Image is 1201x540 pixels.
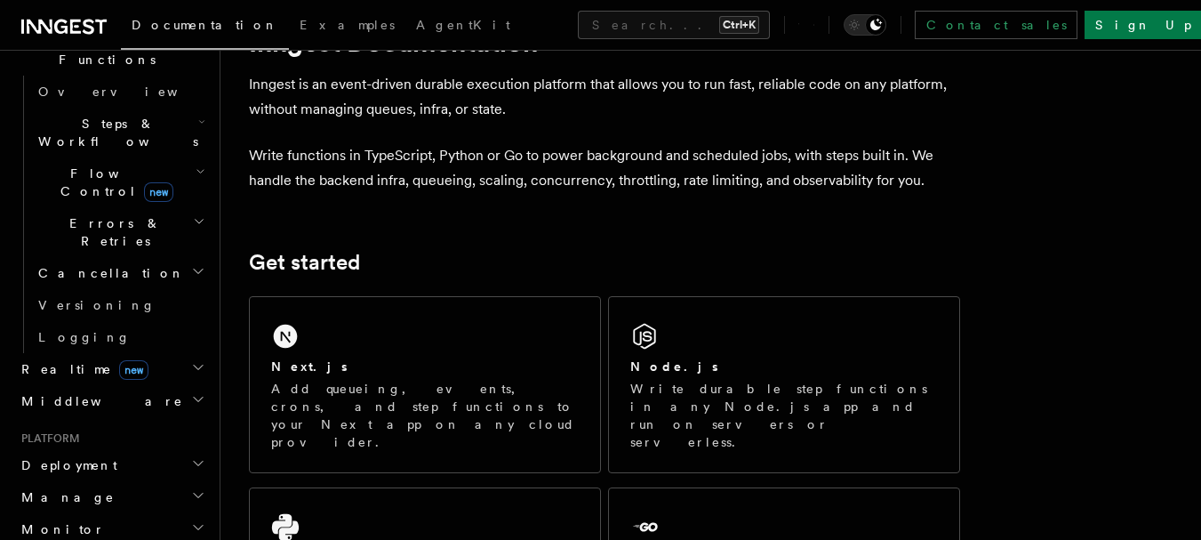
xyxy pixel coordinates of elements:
button: Toggle dark mode [844,14,886,36]
h2: Next.js [271,358,348,375]
span: Manage [14,488,115,506]
a: Documentation [121,5,289,50]
span: Realtime [14,360,148,378]
a: Get started [249,250,360,275]
span: Platform [14,431,80,446]
a: AgentKit [405,5,521,48]
kbd: Ctrl+K [719,16,759,34]
a: Next.jsAdd queueing, events, crons, and step functions to your Next app on any cloud provider. [249,296,601,473]
button: Inngest Functions [14,26,209,76]
span: Deployment [14,456,117,474]
span: AgentKit [416,18,510,32]
h2: Node.js [630,358,718,375]
a: Overview [31,76,209,108]
span: Flow Control [31,165,196,200]
button: Realtimenew [14,353,209,385]
div: Inngest Functions [14,76,209,353]
p: Write functions in TypeScript, Python or Go to power background and scheduled jobs, with steps bu... [249,143,960,193]
button: Middleware [14,385,209,417]
p: Add queueing, events, crons, and step functions to your Next app on any cloud provider. [271,380,579,451]
a: Logging [31,321,209,353]
span: Monitor [14,520,105,538]
p: Inngest is an event-driven durable execution platform that allows you to run fast, reliable code ... [249,72,960,122]
a: Versioning [31,289,209,321]
a: Node.jsWrite durable step functions in any Node.js app and run on servers or serverless. [608,296,960,473]
span: Examples [300,18,395,32]
button: Cancellation [31,257,209,289]
span: Documentation [132,18,278,32]
a: Contact sales [915,11,1077,39]
button: Deployment [14,449,209,481]
span: Cancellation [31,264,185,282]
span: Overview [38,85,221,99]
span: Logging [38,330,131,344]
span: Versioning [38,298,156,312]
span: Inngest Functions [14,33,192,69]
button: Flow Controlnew [31,157,209,207]
span: new [119,360,148,380]
button: Errors & Retries [31,207,209,257]
span: new [144,182,173,202]
button: Steps & Workflows [31,108,209,157]
button: Manage [14,481,209,513]
span: Errors & Retries [31,214,193,250]
a: Examples [289,5,405,48]
span: Steps & Workflows [31,115,198,150]
span: Middleware [14,392,183,410]
p: Write durable step functions in any Node.js app and run on servers or serverless. [630,380,938,451]
button: Search...Ctrl+K [578,11,770,39]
